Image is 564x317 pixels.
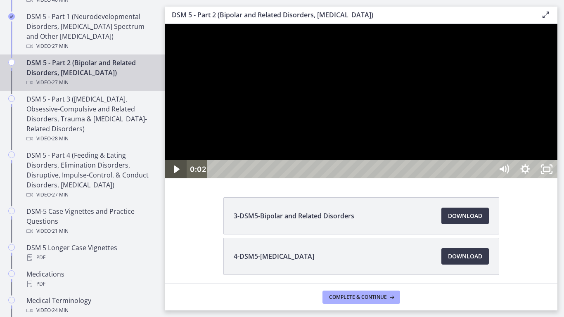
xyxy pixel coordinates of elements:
[234,251,314,261] span: 4-DSM5-[MEDICAL_DATA]
[51,134,69,144] span: · 28 min
[448,251,482,261] span: Download
[329,294,387,300] span: Complete & continue
[51,41,69,51] span: · 27 min
[51,305,69,315] span: · 24 min
[26,190,155,200] div: Video
[349,136,371,154] button: Show settings menu
[26,305,155,315] div: Video
[26,226,155,236] div: Video
[26,279,155,289] div: PDF
[26,94,155,144] div: DSM 5 - Part 3 ([MEDICAL_DATA], Obsessive-Compulsive and Related Disorders, Trauma & [MEDICAL_DAT...
[26,243,155,263] div: DSM 5 Longer Case Vignettes
[441,208,489,224] a: Download
[448,211,482,221] span: Download
[26,296,155,315] div: Medical Terminology
[26,12,155,51] div: DSM 5 - Part 1 (Neurodevelopmental Disorders, [MEDICAL_DATA] Spectrum and Other [MEDICAL_DATA])
[172,10,528,20] h3: DSM 5 - Part 2 (Bipolar and Related Disorders, [MEDICAL_DATA])
[441,248,489,265] a: Download
[165,24,557,178] iframe: Video Lesson
[51,190,69,200] span: · 27 min
[26,78,155,88] div: Video
[8,13,15,20] i: Completed
[26,58,155,88] div: DSM 5 - Part 2 (Bipolar and Related Disorders, [MEDICAL_DATA])
[371,136,392,154] button: Unfullscreen
[26,41,155,51] div: Video
[26,269,155,289] div: Medications
[328,136,349,154] button: Mute
[322,291,400,304] button: Complete & continue
[26,134,155,144] div: Video
[26,150,155,200] div: DSM 5 - Part 4 (Feeding & Eating Disorders, Elimination Disorders, Disruptive, Impulse-Control, &...
[26,206,155,236] div: DSM-5 Case Vignettes and Practice Questions
[26,253,155,263] div: PDF
[51,78,69,88] span: · 27 min
[51,226,69,236] span: · 21 min
[234,211,354,221] span: 3-DSM5-Bipolar and Related Disorders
